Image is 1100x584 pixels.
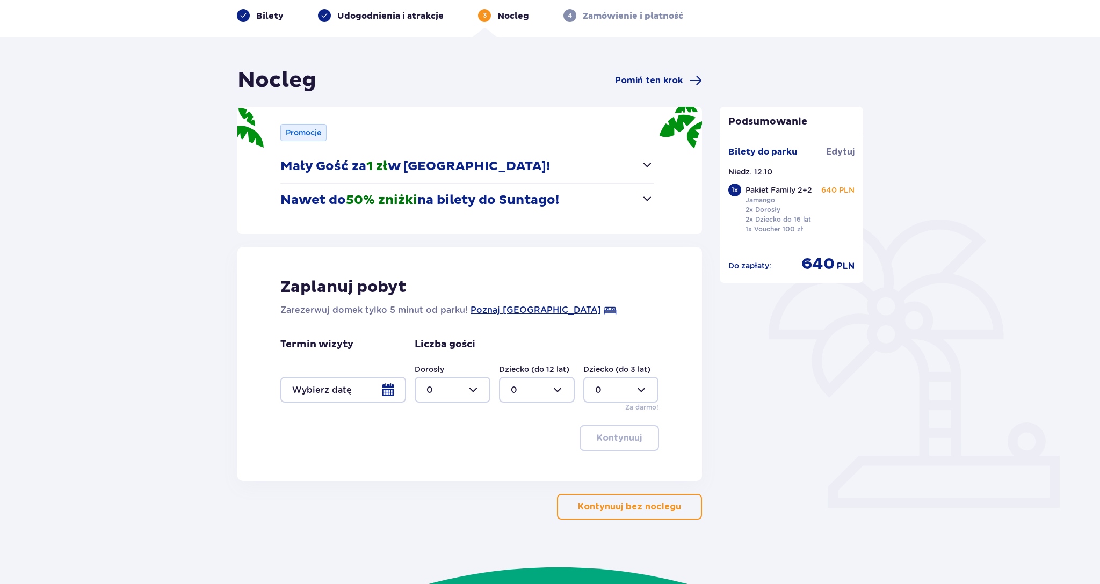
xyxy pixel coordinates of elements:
[478,9,529,22] div: 3Nocleg
[366,158,388,174] span: 1 zł
[746,205,811,234] p: 2x Dorosły 2x Dziecko do 16 lat 1x Voucher 100 zł
[837,260,855,272] span: PLN
[615,75,683,86] span: Pomiń ten krok
[583,10,683,22] p: Zamówienie i płatność
[615,74,702,87] a: Pomiń ten krok
[625,403,658,412] p: Za darmo!
[280,150,654,183] button: Mały Gość za1 złw [GEOGRAPHIC_DATA]!
[746,185,812,195] p: Pakiet Family 2+2
[471,304,601,317] a: Poznaj [GEOGRAPHIC_DATA]
[286,127,321,138] p: Promocje
[483,11,487,20] p: 3
[821,185,855,195] p: 640 PLN
[563,9,683,22] div: 4Zamówienie i płatność
[497,10,529,22] p: Nocleg
[280,338,353,351] p: Termin wizyty
[578,501,681,513] p: Kontynuuj bez noclegu
[583,364,650,375] label: Dziecko (do 3 lat)
[280,184,654,217] button: Nawet do50% zniżkina bilety do Suntago!
[280,192,559,208] p: Nawet do na bilety do Suntago!
[728,260,771,271] p: Do zapłaty :
[557,494,702,520] button: Kontynuuj bez noclegu
[728,184,741,196] div: 1 x
[280,277,407,297] p: Zaplanuj pobyt
[280,158,550,174] p: Mały Gość za w [GEOGRAPHIC_DATA]!
[597,432,642,444] p: Kontynuuj
[256,10,284,22] p: Bilety
[415,338,475,351] p: Liczba gości
[415,364,444,375] label: Dorosły
[318,9,444,22] div: Udogodnienia i atrakcje
[728,166,772,177] p: Niedz. 12.10
[580,425,659,451] button: Kontynuuj
[728,146,798,158] p: Bilety do parku
[237,9,284,22] div: Bilety
[237,67,316,94] h1: Nocleg
[346,192,417,208] span: 50% zniżki
[337,10,444,22] p: Udogodnienia i atrakcje
[280,304,468,317] p: Zarezerwuj domek tylko 5 minut od parku!
[499,364,569,375] label: Dziecko (do 12 lat)
[746,195,775,205] p: Jamango
[801,254,835,274] span: 640
[826,146,855,158] span: Edytuj
[720,115,864,128] p: Podsumowanie
[568,11,572,20] p: 4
